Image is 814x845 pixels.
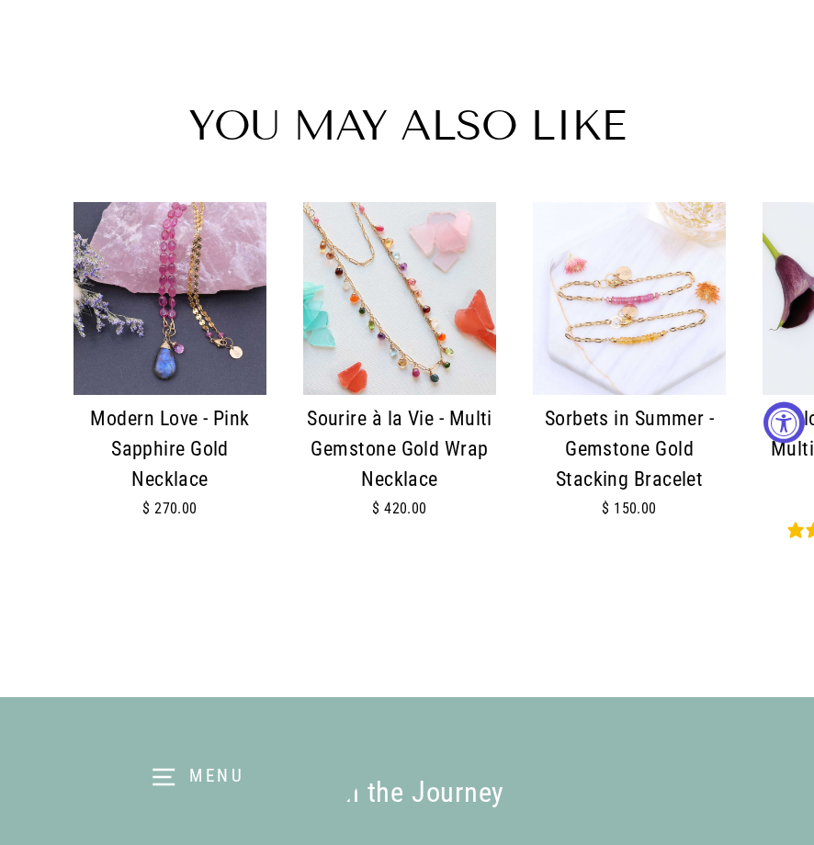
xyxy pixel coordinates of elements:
div: Sourire à la Vie - Multi Gemstone Gold Wrap Necklace [303,404,496,495]
a: Sourire à la Vie - Multi Gemstone Gold Wrap Necklace main image | Breathe Autumn Rain Artisan Jew... [303,202,496,543]
span: $ 420.00 [372,500,427,517]
a: Modern Love - Pink Sapphire Gold Necklace main image | Breathe Autumn Rain Artisan Jewelry Modern... [73,202,266,543]
div: Sorbets in Summer - Gemstone Gold Stacking Bracelet [533,404,726,495]
button: Accessibility Widget, click to open [763,402,805,444]
span: Menu [189,765,245,786]
div: Modern Love - Pink Sapphire Gold Necklace [73,404,266,495]
h2: You may also like [37,105,777,147]
div: Join the Journey [199,771,615,816]
button: Menu [37,746,358,808]
img: Modern Love - Pink Sapphire Gold Necklace main image | Breathe Autumn Rain Artisan Jewelry [73,202,266,395]
a: Sorbets in Summer - Gemstone Gold Stacking Bracelet main image | Breathe Autumn Rain Artisan Jewe... [533,202,726,543]
img: Sorbets in Summer - Gemstone Gold Stacking Bracelet main image | Breathe Autumn Rain Artisan Jewelry [533,202,726,395]
span: $ 270.00 [142,500,198,517]
img: Sourire à la Vie - Multi Gemstone Gold Wrap Necklace main image | Breathe Autumn Rain Artisan Jew... [303,202,496,395]
span: $ 150.00 [602,500,657,517]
